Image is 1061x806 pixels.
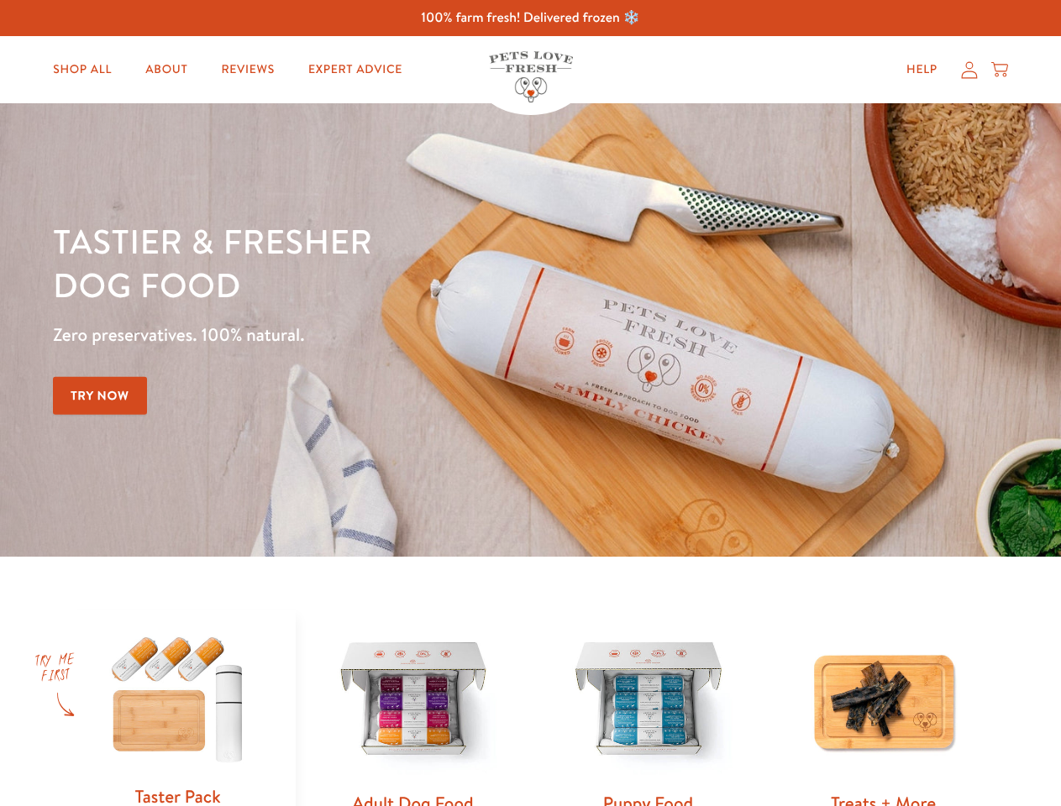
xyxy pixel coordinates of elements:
a: About [132,53,201,86]
a: Reviews [207,53,287,86]
h1: Tastier & fresher dog food [53,219,690,306]
a: Help [893,53,951,86]
a: Try Now [53,377,147,415]
a: Shop All [39,53,125,86]
a: Expert Advice [295,53,416,86]
p: Zero preservatives. 100% natural. [53,320,690,350]
img: Pets Love Fresh [489,51,573,102]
